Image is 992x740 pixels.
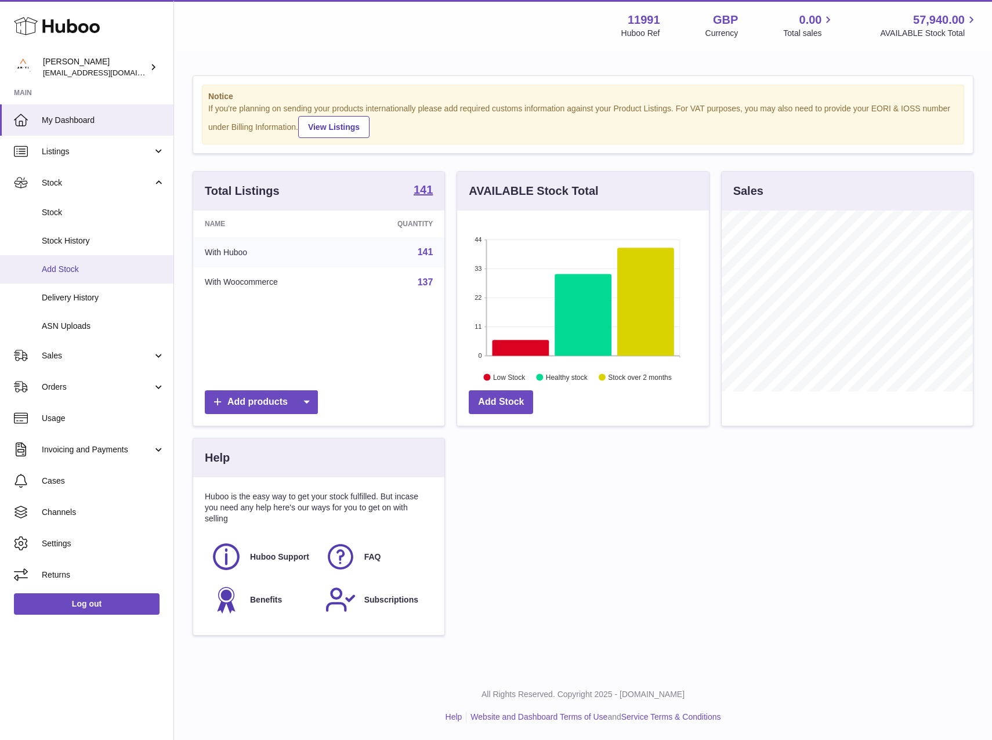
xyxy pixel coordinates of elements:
h3: AVAILABLE Stock Total [469,183,598,199]
a: View Listings [298,116,370,138]
a: Service Terms & Conditions [621,712,721,721]
a: FAQ [325,541,428,572]
div: If you're planning on sending your products internationally please add required customs informati... [208,103,958,138]
span: Stock [42,177,153,188]
div: Huboo Ref [621,28,660,39]
strong: Notice [208,91,958,102]
span: Benefits [250,594,282,605]
a: Add products [205,390,318,414]
strong: 141 [414,184,433,195]
text: 22 [475,294,482,301]
h3: Sales [733,183,763,199]
a: 0.00 Total sales [783,12,835,39]
text: Healthy stock [546,373,588,381]
div: Currency [705,28,738,39]
span: FAQ [364,552,381,563]
span: Stock [42,207,165,218]
span: Settings [42,538,165,549]
span: Stock History [42,235,165,246]
text: 11 [475,323,482,330]
p: All Rights Reserved. Copyright 2025 - [DOMAIN_NAME] [183,689,983,700]
span: Channels [42,507,165,518]
strong: 11991 [628,12,660,28]
text: 44 [475,236,482,243]
span: 57,940.00 [913,12,965,28]
a: Add Stock [469,390,533,414]
a: 57,940.00 AVAILABLE Stock Total [880,12,978,39]
span: Total sales [783,28,835,39]
span: Listings [42,146,153,157]
span: Returns [42,569,165,581]
strong: GBP [713,12,738,28]
span: Delivery History [42,292,165,303]
span: Add Stock [42,264,165,275]
span: ASN Uploads [42,321,165,332]
img: info@an-y1.com [14,59,31,76]
span: Sales [42,350,153,361]
span: Usage [42,413,165,424]
span: [EMAIL_ADDRESS][DOMAIN_NAME] [43,68,171,77]
span: AVAILABLE Stock Total [880,28,978,39]
span: Huboo Support [250,552,309,563]
h3: Help [205,450,230,466]
a: Subscriptions [325,584,428,615]
a: 137 [418,277,433,287]
span: Subscriptions [364,594,418,605]
span: My Dashboard [42,115,165,126]
a: Help [446,712,462,721]
p: Huboo is the easy way to get your stock fulfilled. But incase you need any help here's our ways f... [205,491,433,524]
td: With Huboo [193,237,349,267]
a: 141 [418,247,433,257]
text: Stock over 2 months [609,373,672,381]
text: 0 [479,352,482,359]
span: Cases [42,476,165,487]
div: [PERSON_NAME] [43,56,147,78]
a: Website and Dashboard Terms of Use [470,712,607,721]
a: Log out [14,593,160,614]
td: With Woocommerce [193,267,349,298]
text: 33 [475,265,482,272]
span: Orders [42,382,153,393]
text: Low Stock [493,373,526,381]
a: Benefits [211,584,313,615]
a: Huboo Support [211,541,313,572]
a: 141 [414,184,433,198]
th: Quantity [349,211,444,237]
th: Name [193,211,349,237]
h3: Total Listings [205,183,280,199]
li: and [466,712,721,723]
span: 0.00 [799,12,822,28]
span: Invoicing and Payments [42,444,153,455]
